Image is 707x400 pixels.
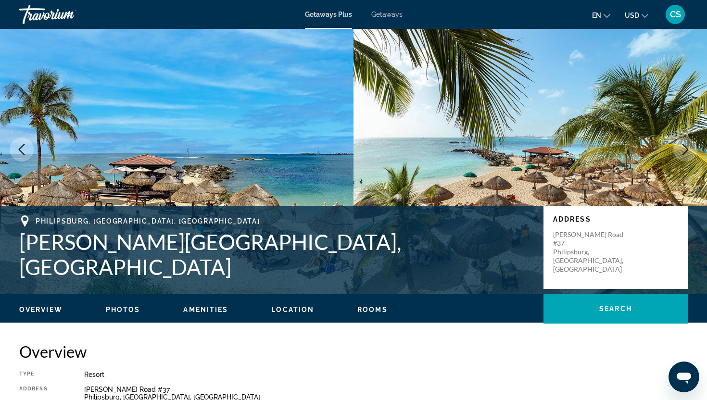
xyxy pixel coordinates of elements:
[106,305,140,314] button: Photos
[592,12,601,19] span: en
[271,305,314,314] button: Location
[10,137,34,162] button: Previous image
[670,10,681,19] span: CS
[84,371,688,378] div: Resort
[592,8,610,22] button: Change language
[19,2,115,27] a: Travorium
[663,4,688,25] button: User Menu
[625,12,639,19] span: USD
[553,230,630,274] p: [PERSON_NAME] Road #37 Philipsburg, [GEOGRAPHIC_DATA], [GEOGRAPHIC_DATA]
[543,294,688,324] button: Search
[553,215,678,223] p: Address
[357,305,388,314] button: Rooms
[625,8,648,22] button: Change currency
[19,342,688,361] h2: Overview
[19,229,534,279] h1: [PERSON_NAME][GEOGRAPHIC_DATA], [GEOGRAPHIC_DATA]
[305,11,352,18] a: Getaways Plus
[669,362,699,392] iframe: Button to launch messaging window, conversation in progress
[371,11,403,18] a: Getaways
[36,217,260,225] span: Philipsburg, [GEOGRAPHIC_DATA], [GEOGRAPHIC_DATA]
[673,137,697,162] button: Next image
[19,371,60,378] div: Type
[599,305,632,312] span: Search
[183,305,228,314] button: Amenities
[19,305,63,314] button: Overview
